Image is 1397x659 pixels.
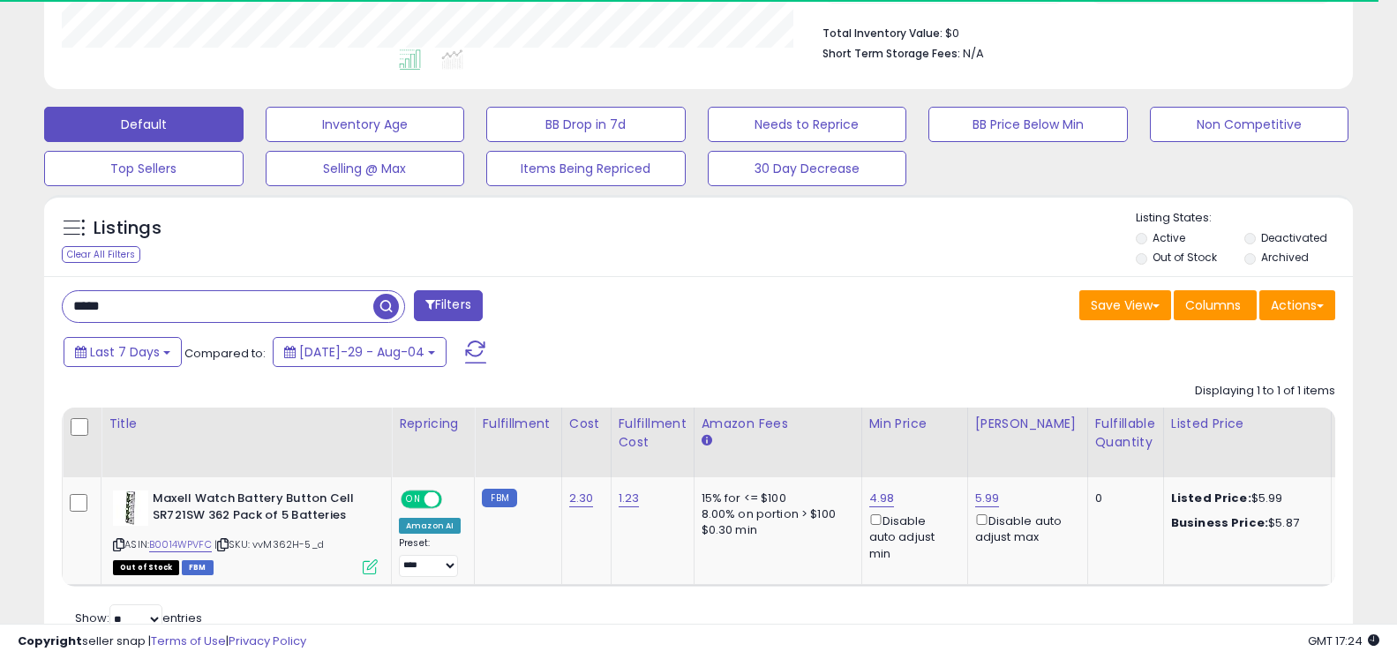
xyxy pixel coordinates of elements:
[1171,490,1251,506] b: Listed Price:
[113,491,378,573] div: ASIN:
[1174,290,1257,320] button: Columns
[44,107,244,142] button: Default
[399,518,461,534] div: Amazon AI
[402,492,424,507] span: ON
[1153,230,1185,245] label: Active
[229,633,306,649] a: Privacy Policy
[182,560,214,575] span: FBM
[1195,383,1335,400] div: Displaying 1 to 1 of 1 items
[184,345,266,362] span: Compared to:
[1136,210,1353,227] p: Listing States:
[399,537,461,577] div: Preset:
[90,343,160,361] span: Last 7 Days
[702,522,848,538] div: $0.30 min
[62,246,140,263] div: Clear All Filters
[44,151,244,186] button: Top Sellers
[702,506,848,522] div: 8.00% on portion > $100
[702,491,848,506] div: 15% for <= $100
[18,633,306,650] div: seller snap | |
[975,490,1000,507] a: 5.99
[1261,230,1327,245] label: Deactivated
[113,560,179,575] span: All listings that are currently out of stock and unavailable for purchase on Amazon
[266,107,465,142] button: Inventory Age
[702,415,854,433] div: Amazon Fees
[569,490,594,507] a: 2.30
[975,415,1080,433] div: [PERSON_NAME]
[1150,107,1349,142] button: Non Competitive
[928,107,1128,142] button: BB Price Below Min
[822,46,960,61] b: Short Term Storage Fees:
[708,107,907,142] button: Needs to Reprice
[149,537,212,552] a: B0014WPVFC
[963,45,984,62] span: N/A
[1095,491,1150,506] div: 0
[619,490,640,507] a: 1.23
[1153,250,1217,265] label: Out of Stock
[109,415,384,433] div: Title
[975,511,1074,545] div: Disable auto adjust max
[153,491,367,528] b: Maxell Watch Battery Button Cell SR721SW 362 Pack of 5 Batteries
[94,216,161,241] h5: Listings
[299,343,424,361] span: [DATE]-29 - Aug-04
[439,492,468,507] span: OFF
[702,433,712,449] small: Amazon Fees.
[399,415,467,433] div: Repricing
[482,489,516,507] small: FBM
[113,491,148,526] img: 41X-C0rGJoL._SL40_.jpg
[869,490,895,507] a: 4.98
[18,633,82,649] strong: Copyright
[569,415,604,433] div: Cost
[266,151,465,186] button: Selling @ Max
[64,337,182,367] button: Last 7 Days
[1171,491,1318,506] div: $5.99
[1171,515,1318,531] div: $5.87
[482,415,553,433] div: Fulfillment
[414,290,483,321] button: Filters
[822,21,1322,42] li: $0
[708,151,907,186] button: 30 Day Decrease
[619,415,687,452] div: Fulfillment Cost
[486,107,686,142] button: BB Drop in 7d
[1095,415,1156,452] div: Fulfillable Quantity
[1261,250,1309,265] label: Archived
[214,537,324,551] span: | SKU: vvM362H-5_d
[273,337,447,367] button: [DATE]-29 - Aug-04
[869,415,960,433] div: Min Price
[1308,633,1379,649] span: 2025-08-12 17:24 GMT
[1259,290,1335,320] button: Actions
[1171,514,1268,531] b: Business Price:
[151,633,226,649] a: Terms of Use
[1171,415,1324,433] div: Listed Price
[869,511,954,562] div: Disable auto adjust min
[1079,290,1171,320] button: Save View
[486,151,686,186] button: Items Being Repriced
[822,26,943,41] b: Total Inventory Value:
[1185,296,1241,314] span: Columns
[75,610,202,626] span: Show: entries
